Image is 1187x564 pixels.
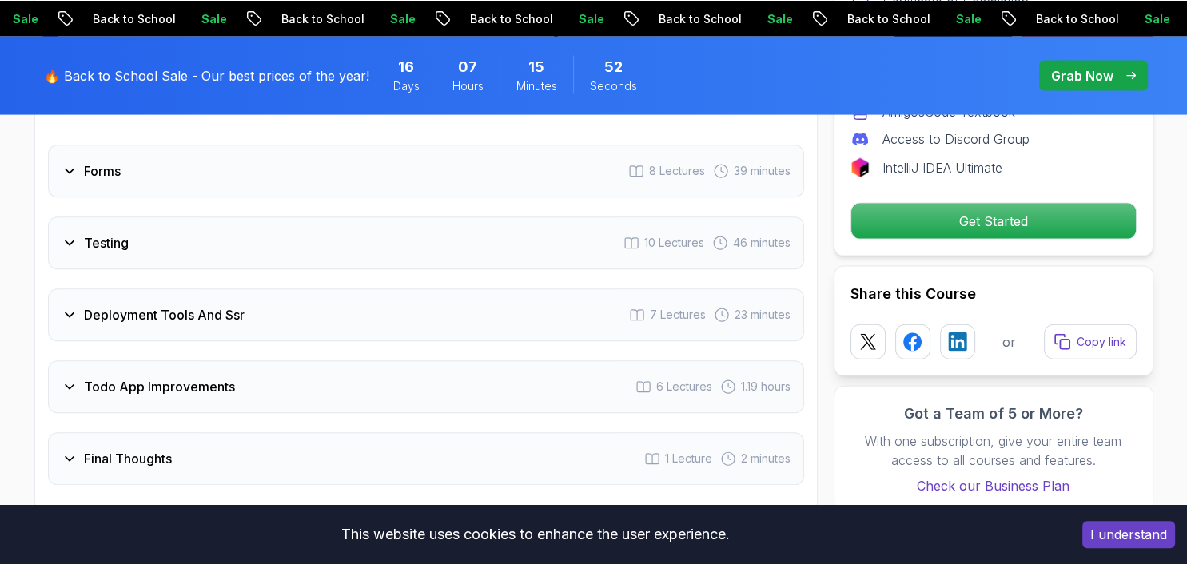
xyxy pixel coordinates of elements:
button: Forms8 Lectures 39 minutes [48,145,804,197]
span: 1 Lecture [665,451,712,467]
span: 2 minutes [741,451,791,467]
span: Days [393,77,420,93]
p: or [1002,332,1016,351]
a: Check our Business Plan [850,475,1137,494]
span: 15 Minutes [528,55,544,77]
p: IntelliJ IDEA Ultimate [882,157,1002,177]
button: Accept cookies [1082,521,1175,548]
p: Grab Now [1051,66,1113,85]
p: With one subscription, give your entire team access to all courses and features. [850,431,1137,469]
span: Seconds [590,77,637,93]
p: Sale [369,10,420,26]
h3: Got a Team of 5 or More? [850,402,1137,424]
p: Sale [181,10,232,26]
button: Deployment Tools And Ssr7 Lectures 23 minutes [48,288,804,341]
p: Back to School [827,10,935,26]
span: 1.19 hours [741,379,791,395]
p: Get Started [851,203,1136,238]
button: Get Started [850,202,1137,239]
span: 8 Lectures [649,163,705,179]
span: 23 minutes [735,307,791,323]
span: Minutes [516,77,557,93]
p: Back to School [72,10,181,26]
p: Back to School [1015,10,1124,26]
p: Sale [1124,10,1175,26]
span: 52 Seconds [604,55,623,77]
h3: Deployment Tools And Ssr [84,305,245,324]
span: 7 Lectures [650,307,706,323]
p: Sale [935,10,986,26]
img: jetbrains logo [850,157,870,177]
button: Copy link [1044,324,1137,359]
span: 46 minutes [733,235,791,251]
span: Hours [452,77,484,93]
p: Access to Discord Group [882,129,1030,148]
p: Back to School [261,10,369,26]
p: Sale [558,10,609,26]
p: Back to School [449,10,558,26]
button: Final Thoughts1 Lecture 2 minutes [48,432,804,485]
h2: Share this Course [850,282,1137,304]
h3: Final Thoughts [84,449,172,468]
p: Sale [747,10,798,26]
span: 6 Lectures [656,379,712,395]
h3: Todo App Improvements [84,377,235,396]
h3: Testing [84,233,129,252]
p: Back to School [638,10,747,26]
span: 7 Hours [458,55,477,77]
span: 39 minutes [734,163,791,179]
p: 🔥 Back to School Sale - Our best prices of the year! [44,66,369,85]
button: Todo App Improvements6 Lectures 1.19 hours [48,360,804,413]
div: This website uses cookies to enhance the user experience. [12,517,1058,552]
h3: Forms [84,161,121,181]
p: Copy link [1077,333,1126,349]
button: Testing10 Lectures 46 minutes [48,216,804,269]
span: 16 Days [398,55,414,77]
span: 10 Lectures [644,235,704,251]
